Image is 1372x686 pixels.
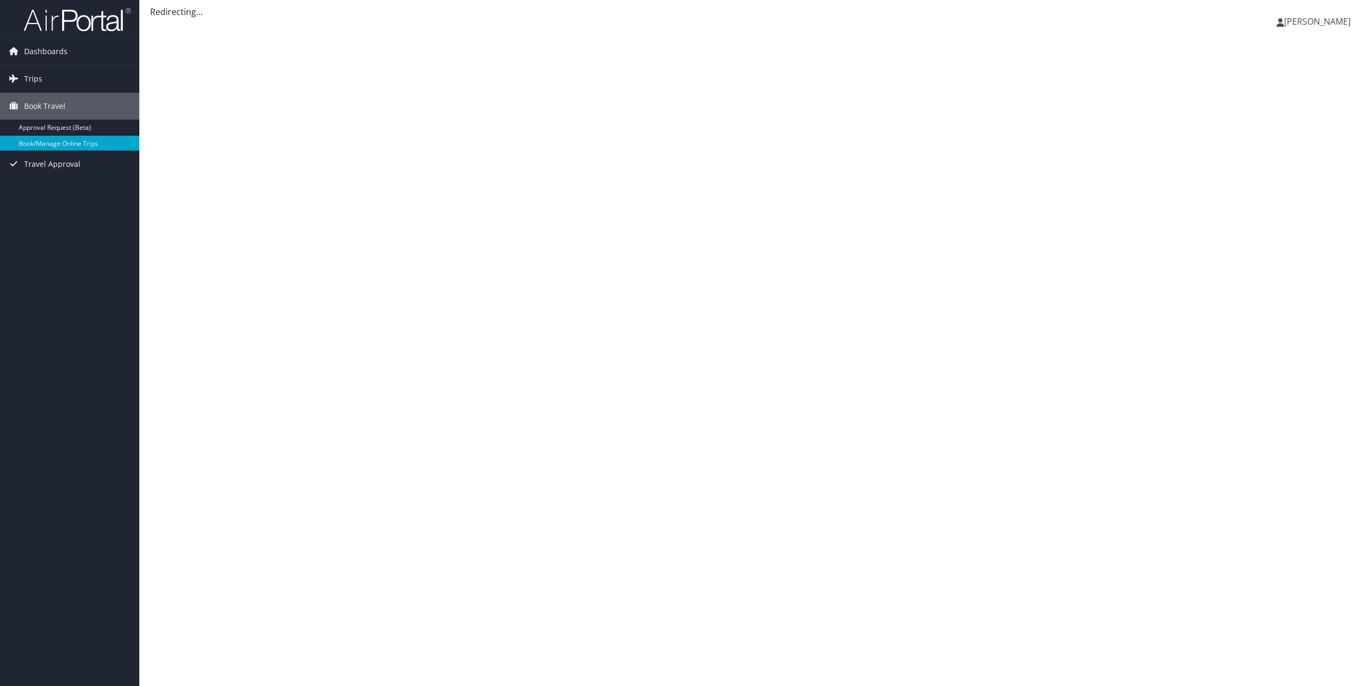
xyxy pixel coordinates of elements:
[150,5,1361,18] div: Redirecting...
[24,151,80,178] span: Travel Approval
[24,38,68,65] span: Dashboards
[1277,5,1361,38] a: [PERSON_NAME]
[1284,16,1351,27] span: [PERSON_NAME]
[24,65,42,92] span: Trips
[24,7,131,32] img: airportal-logo.png
[24,93,65,120] span: Book Travel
